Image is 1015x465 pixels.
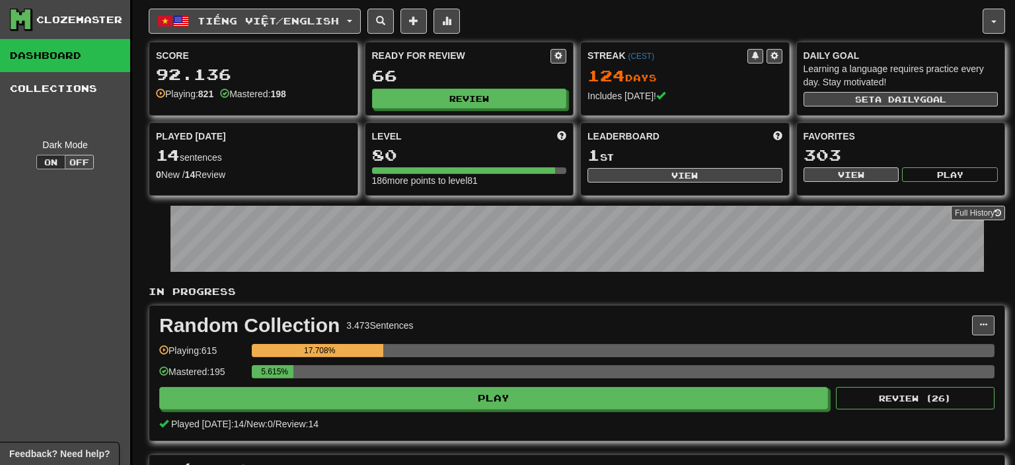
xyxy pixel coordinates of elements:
[156,87,213,101] div: Playing:
[372,67,567,84] div: 66
[156,66,351,83] div: 92.136
[9,447,110,460] span: Open feedback widget
[557,130,566,143] span: Score more points to level up
[149,9,361,34] button: Tiếng Việt/English
[400,9,427,34] button: Add sentence to collection
[156,147,351,164] div: sentences
[587,49,747,62] div: Streak
[902,167,998,182] button: Play
[185,169,196,180] strong: 14
[156,49,351,62] div: Score
[273,419,276,429] span: /
[587,89,782,103] div: Includes [DATE]!
[256,365,293,378] div: 5.615%
[159,344,245,366] div: Playing: 615
[65,155,94,169] button: Off
[372,147,567,163] div: 80
[804,167,899,182] button: View
[804,147,998,163] div: 303
[346,319,413,332] div: 3.473 Sentences
[587,168,782,183] button: View
[372,174,567,187] div: 186 more points to level 81
[367,9,394,34] button: Search sentences
[36,13,122,26] div: Clozemaster
[149,285,1005,298] p: In Progress
[270,89,285,99] strong: 198
[587,67,782,85] div: Day s
[587,66,625,85] span: 124
[220,87,286,101] div: Mastered:
[804,130,998,143] div: Favorites
[951,206,1005,220] a: Full History
[159,316,340,335] div: Random Collection
[804,92,998,106] button: Seta dailygoal
[875,95,920,104] span: a daily
[198,15,339,26] span: Tiếng Việt / English
[804,62,998,89] div: Learning a language requires practice every day. Stay motivated!
[156,168,351,181] div: New / Review
[836,387,995,409] button: Review (26)
[256,344,383,357] div: 17.708%
[587,130,659,143] span: Leaderboard
[171,419,244,429] span: Played [DATE]: 14
[773,130,782,143] span: This week in points, UTC
[10,138,120,151] div: Dark Mode
[159,387,828,409] button: Play
[628,52,654,61] a: (CEST)
[587,147,782,164] div: st
[246,419,273,429] span: New: 0
[372,89,567,108] button: Review
[198,89,213,99] strong: 821
[372,49,551,62] div: Ready for Review
[587,146,600,164] span: 1
[156,146,180,164] span: 14
[244,419,246,429] span: /
[433,9,460,34] button: More stats
[372,130,402,143] span: Level
[156,130,226,143] span: Played [DATE]
[804,49,998,62] div: Daily Goal
[159,365,245,387] div: Mastered: 195
[156,169,161,180] strong: 0
[276,419,319,429] span: Review: 14
[36,155,65,169] button: On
